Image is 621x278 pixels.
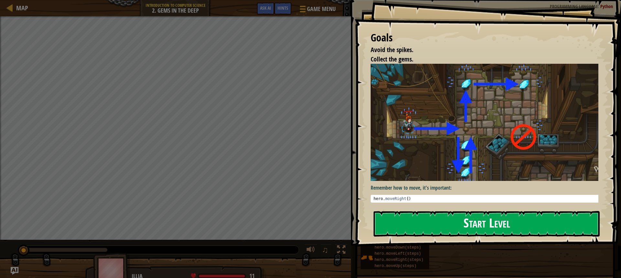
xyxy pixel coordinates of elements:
button: Ask AI [11,267,18,275]
li: Collect the gems. [363,55,597,64]
span: hero.moveRight(steps) [375,258,423,262]
img: Gems in the deep [371,64,603,181]
img: portrait.png [361,251,373,264]
span: hero.moveUp(steps) [375,264,417,268]
span: Collect the gems. [371,55,413,63]
button: Adjust volume [304,244,317,257]
div: Goals [371,30,598,45]
span: ♫ [322,245,328,255]
button: Toggle fullscreen [335,244,348,257]
a: Map [13,4,28,12]
p: Remember how to move, it's important: [371,184,603,192]
span: Ask AI [260,5,271,11]
button: Game Menu [295,3,340,18]
button: Start Level [374,211,600,237]
button: Ask AI [257,3,274,15]
li: Avoid the spikes. [363,45,597,55]
span: Avoid the spikes. [371,45,413,54]
button: ♫ [321,244,332,257]
span: Game Menu [307,5,336,13]
span: Hints [278,5,288,11]
span: Map [16,4,28,12]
